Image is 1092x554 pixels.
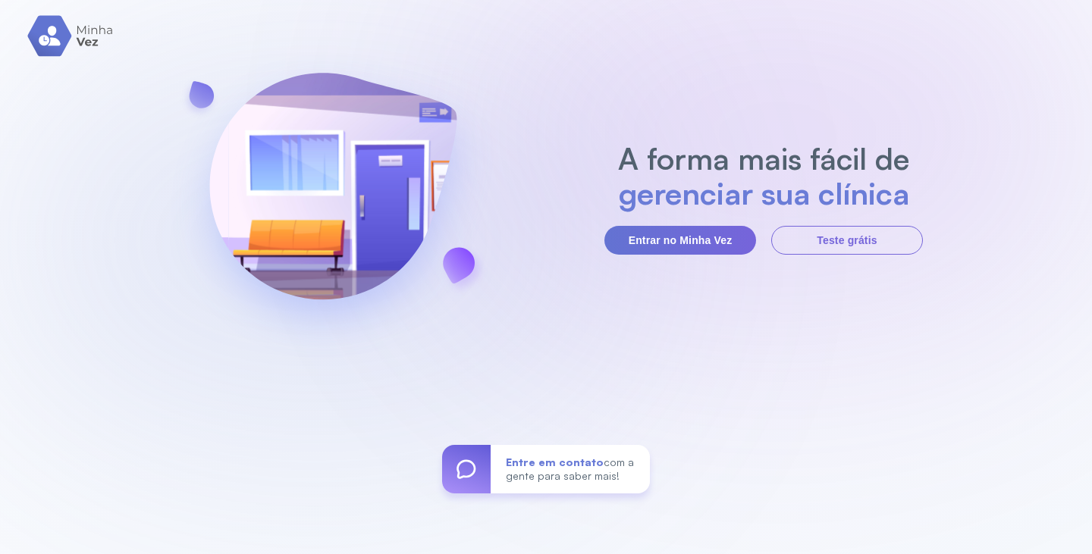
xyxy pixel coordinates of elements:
[169,33,497,362] img: banner-login.svg
[491,445,650,493] div: com a gente para saber mais!
[771,226,923,255] button: Teste grátis
[442,445,650,493] a: Entre em contatocom a gente para saber mais!
[506,455,604,468] span: Entre em contato
[610,141,918,176] h2: A forma mais fácil de
[610,176,918,211] h2: gerenciar sua clínica
[604,226,756,255] button: Entrar no Minha Vez
[27,15,115,57] img: logo.svg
